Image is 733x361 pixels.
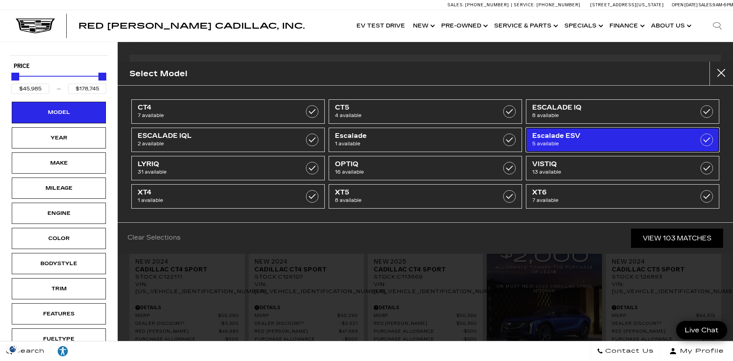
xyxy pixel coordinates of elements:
[39,159,78,167] div: Make
[131,184,325,209] a: XT41 available
[98,73,106,81] div: Maximum Price
[39,108,78,117] div: Model
[39,234,78,243] div: Color
[138,196,291,204] span: 1 available
[526,99,719,124] a: ESCALADE IQ8 available
[465,2,509,7] span: [PHONE_NUMBER]
[532,104,686,112] span: ESCALADE IQ
[606,10,647,42] a: Finance
[335,112,489,119] span: 4 available
[537,2,580,7] span: [PHONE_NUMBER]
[4,345,22,353] section: Click to Open Cookie Consent Modal
[329,99,522,124] a: CT54 available
[329,156,522,180] a: OPTIQ16 available
[335,132,489,140] span: Escalade
[702,10,733,42] div: Search
[39,335,78,343] div: Fueltype
[590,2,664,7] a: [STREET_ADDRESS][US_STATE]
[591,341,660,361] a: Contact Us
[138,140,291,148] span: 2 available
[672,2,698,7] span: Open [DATE]
[129,67,187,80] h2: Select Model
[681,326,722,335] span: Live Chat
[647,10,694,42] a: About Us
[12,203,106,224] div: EngineEngine
[409,10,437,42] a: New
[78,22,305,30] a: Red [PERSON_NAME] Cadillac, Inc.
[138,104,291,112] span: CT4
[709,62,733,85] button: Close
[39,310,78,318] div: Features
[335,189,489,196] span: XT5
[138,160,291,168] span: LYRIQ
[39,259,78,268] div: Bodystyle
[335,140,489,148] span: 1 available
[131,99,325,124] a: CT47 available
[11,73,19,81] div: Minimum Price
[677,346,724,357] span: My Profile
[353,10,409,42] a: EV Test Drive
[12,102,106,123] div: ModelModel
[532,112,686,119] span: 8 available
[12,303,106,324] div: FeaturesFeatures
[676,321,727,339] a: Live Chat
[329,184,522,209] a: XT58 available
[39,209,78,218] div: Engine
[39,284,78,293] div: Trim
[511,3,582,7] a: Service: [PHONE_NUMBER]
[560,10,606,42] a: Specials
[39,184,78,192] div: Mileage
[526,156,719,180] a: VISTIQ13 available
[335,104,489,112] span: CT5
[4,345,22,353] img: Opt-Out Icon
[526,128,719,152] a: Escalade ESV5 available
[329,128,522,152] a: Escalade1 available
[12,328,106,350] div: FueltypeFueltype
[68,84,106,94] input: Maximum
[447,3,511,7] a: Sales: [PHONE_NUMBER]
[138,132,291,140] span: ESCALADE IQL
[532,160,686,168] span: VISTIQ
[16,18,55,33] img: Cadillac Dark Logo with Cadillac White Text
[335,196,489,204] span: 8 available
[127,234,180,243] a: Clear Selections
[532,132,686,140] span: Escalade ESV
[12,253,106,274] div: BodystyleBodystyle
[631,229,723,248] a: View 103 Matches
[138,189,291,196] span: XT4
[532,196,686,204] span: 7 available
[14,63,104,70] h5: Price
[11,70,106,94] div: Price
[12,178,106,199] div: MileageMileage
[437,10,490,42] a: Pre-Owned
[335,168,489,176] span: 16 available
[514,2,535,7] span: Service:
[12,127,106,148] div: YearYear
[603,346,654,357] span: Contact Us
[698,2,713,7] span: Sales:
[131,128,325,152] a: ESCALADE IQL2 available
[11,84,49,94] input: Minimum
[526,184,719,209] a: XT67 available
[532,189,686,196] span: XT6
[131,156,325,180] a: LYRIQ31 available
[12,228,106,249] div: ColorColor
[39,134,78,142] div: Year
[660,341,733,361] button: Open user profile menu
[713,2,733,7] span: 9 AM-6 PM
[51,341,75,361] a: Explore your accessibility options
[447,2,464,7] span: Sales:
[532,168,686,176] span: 13 available
[532,140,686,148] span: 5 available
[335,160,489,168] span: OPTIQ
[138,168,291,176] span: 31 available
[78,21,305,31] span: Red [PERSON_NAME] Cadillac, Inc.
[138,112,291,119] span: 7 available
[12,152,106,174] div: MakeMake
[12,346,45,357] span: Search
[490,10,560,42] a: Service & Parts
[51,345,75,357] div: Explore your accessibility options
[12,278,106,299] div: TrimTrim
